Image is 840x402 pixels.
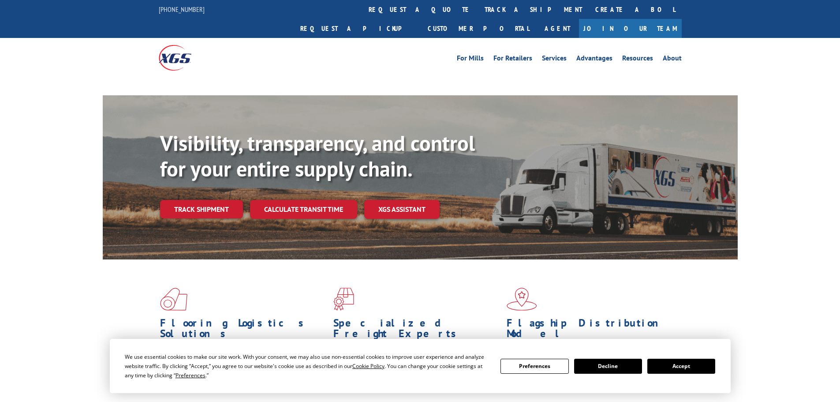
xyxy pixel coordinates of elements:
[333,318,500,343] h1: Specialized Freight Experts
[500,359,568,374] button: Preferences
[294,19,421,38] a: Request a pickup
[507,318,673,343] h1: Flagship Distribution Model
[333,288,354,311] img: xgs-icon-focused-on-flooring-red
[421,19,536,38] a: Customer Portal
[352,362,385,370] span: Cookie Policy
[622,55,653,64] a: Resources
[647,359,715,374] button: Accept
[364,200,440,219] a: XGS ASSISTANT
[125,352,490,380] div: We use essential cookies to make our site work. With your consent, we may also use non-essential ...
[663,55,682,64] a: About
[160,200,243,218] a: Track shipment
[457,55,484,64] a: For Mills
[160,318,327,343] h1: Flooring Logistics Solutions
[507,288,537,311] img: xgs-icon-flagship-distribution-model-red
[175,372,205,379] span: Preferences
[493,55,532,64] a: For Retailers
[576,55,612,64] a: Advantages
[160,129,475,182] b: Visibility, transparency, and control for your entire supply chain.
[159,5,205,14] a: [PHONE_NUMBER]
[579,19,682,38] a: Join Our Team
[160,288,187,311] img: xgs-icon-total-supply-chain-intelligence-red
[250,200,357,219] a: Calculate transit time
[574,359,642,374] button: Decline
[110,339,731,393] div: Cookie Consent Prompt
[542,55,567,64] a: Services
[536,19,579,38] a: Agent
